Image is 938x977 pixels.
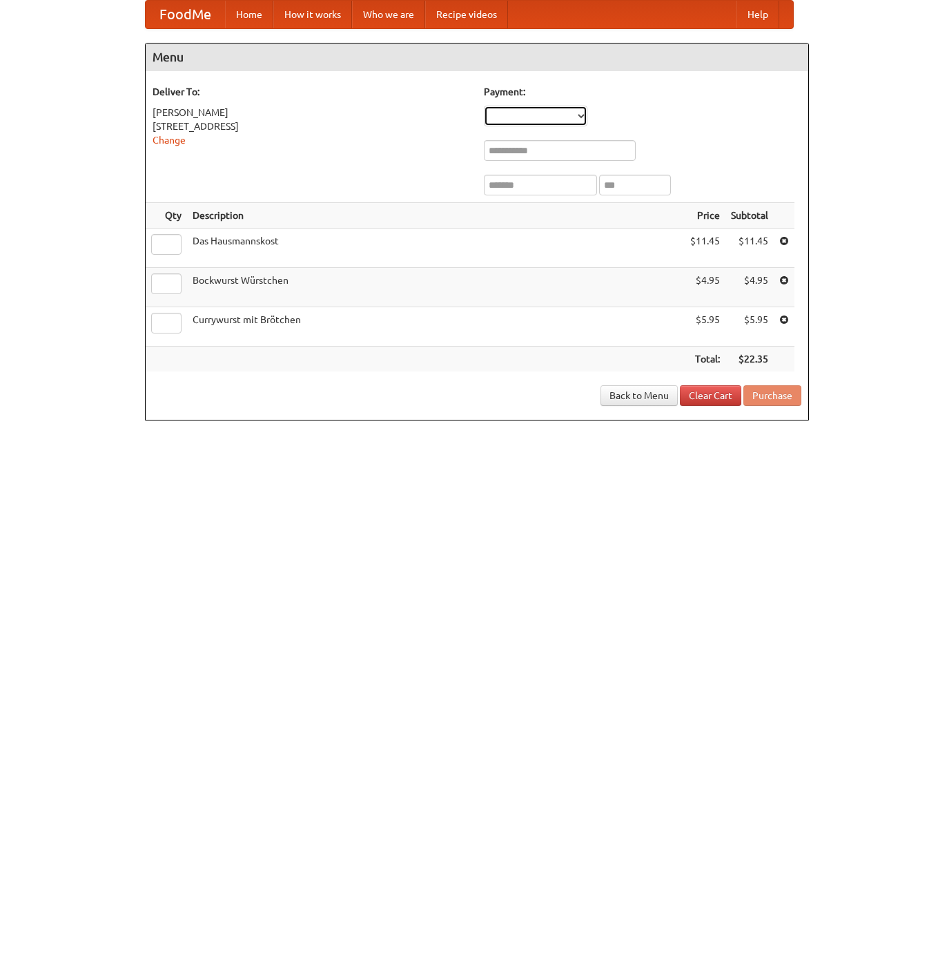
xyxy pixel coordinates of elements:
[153,106,470,119] div: [PERSON_NAME]
[725,268,774,307] td: $4.95
[146,1,225,28] a: FoodMe
[736,1,779,28] a: Help
[187,229,685,268] td: Das Hausmannskost
[725,229,774,268] td: $11.45
[187,307,685,347] td: Currywurst mit Brötchen
[725,203,774,229] th: Subtotal
[146,203,187,229] th: Qty
[685,347,725,372] th: Total:
[725,347,774,372] th: $22.35
[352,1,425,28] a: Who we are
[685,203,725,229] th: Price
[153,119,470,133] div: [STREET_ADDRESS]
[187,268,685,307] td: Bockwurst Würstchen
[225,1,273,28] a: Home
[743,385,801,406] button: Purchase
[725,307,774,347] td: $5.95
[484,85,801,99] h5: Payment:
[680,385,741,406] a: Clear Cart
[187,203,685,229] th: Description
[685,307,725,347] td: $5.95
[153,135,186,146] a: Change
[600,385,678,406] a: Back to Menu
[146,43,808,71] h4: Menu
[685,229,725,268] td: $11.45
[273,1,352,28] a: How it works
[685,268,725,307] td: $4.95
[425,1,508,28] a: Recipe videos
[153,85,470,99] h5: Deliver To:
